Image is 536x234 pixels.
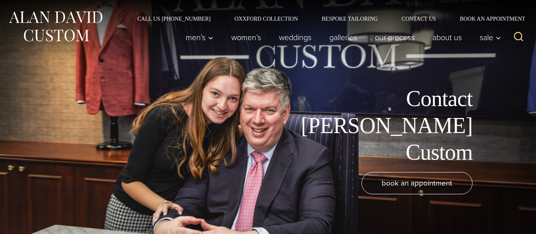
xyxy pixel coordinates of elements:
[321,29,366,45] a: Galleries
[8,9,103,44] img: Alan David Custom
[177,29,505,45] nav: Primary Navigation
[366,29,424,45] a: Our Process
[382,177,452,189] span: book an appointment
[223,29,270,45] a: Women’s
[509,28,528,47] button: View Search Form
[480,33,501,41] span: Sale
[390,16,448,21] a: Contact Us
[270,29,321,45] a: weddings
[294,85,473,166] h1: Contact [PERSON_NAME] Custom
[361,172,473,194] a: book an appointment
[125,16,223,21] a: Call Us [PHONE_NUMBER]
[310,16,390,21] a: Bespoke Tailoring
[125,16,528,21] nav: Secondary Navigation
[424,29,471,45] a: About Us
[186,33,213,41] span: Men’s
[223,16,310,21] a: Oxxford Collection
[448,16,528,21] a: Book an Appointment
